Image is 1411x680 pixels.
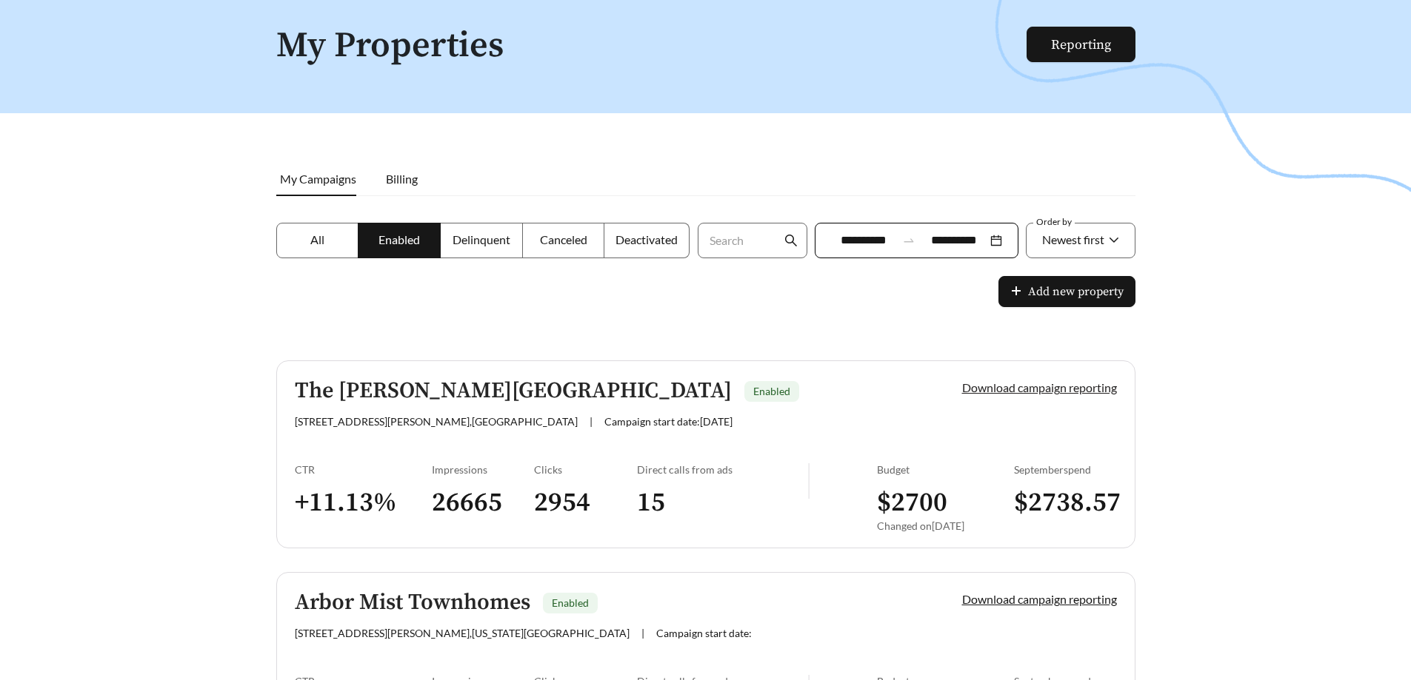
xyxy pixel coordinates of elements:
[1014,463,1117,476] div: September spend
[386,172,418,186] span: Billing
[295,486,432,519] h3: + 11.13 %
[276,27,1028,66] h1: My Properties
[534,486,637,519] h3: 2954
[877,486,1014,519] h3: $ 2700
[280,172,356,186] span: My Campaigns
[552,596,589,609] span: Enabled
[1051,36,1111,53] a: Reporting
[1027,27,1135,62] button: Reporting
[962,380,1117,394] a: Download campaign reporting
[534,463,637,476] div: Clicks
[1014,486,1117,519] h3: $ 2738.57
[753,385,790,397] span: Enabled
[877,519,1014,532] div: Changed on [DATE]
[877,463,1014,476] div: Budget
[808,463,810,499] img: line
[295,590,530,615] h5: Arbor Mist Townhomes
[784,234,798,247] span: search
[1042,232,1104,246] span: Newest first
[276,360,1135,548] a: The [PERSON_NAME][GEOGRAPHIC_DATA]Enabled[STREET_ADDRESS][PERSON_NAME],[GEOGRAPHIC_DATA]|Campaign...
[432,463,535,476] div: Impressions
[378,232,420,246] span: Enabled
[295,627,630,639] span: [STREET_ADDRESS][PERSON_NAME] , [US_STATE][GEOGRAPHIC_DATA]
[604,415,733,428] span: Campaign start date: [DATE]
[540,232,587,246] span: Canceled
[637,463,808,476] div: Direct calls from ads
[637,486,808,519] h3: 15
[962,592,1117,606] a: Download campaign reporting
[902,234,915,247] span: swap-right
[1028,283,1124,300] span: Add new property
[295,415,578,428] span: [STREET_ADDRESS][PERSON_NAME] , [GEOGRAPHIC_DATA]
[1010,285,1022,299] span: plus
[641,627,644,639] span: |
[656,627,752,639] span: Campaign start date:
[902,234,915,247] span: to
[432,486,535,519] h3: 26665
[998,276,1135,307] button: plusAdd new property
[453,232,510,246] span: Delinquent
[310,232,324,246] span: All
[295,379,732,403] h5: The [PERSON_NAME][GEOGRAPHIC_DATA]
[295,463,432,476] div: CTR
[616,232,678,246] span: Deactivated
[590,415,593,428] span: |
